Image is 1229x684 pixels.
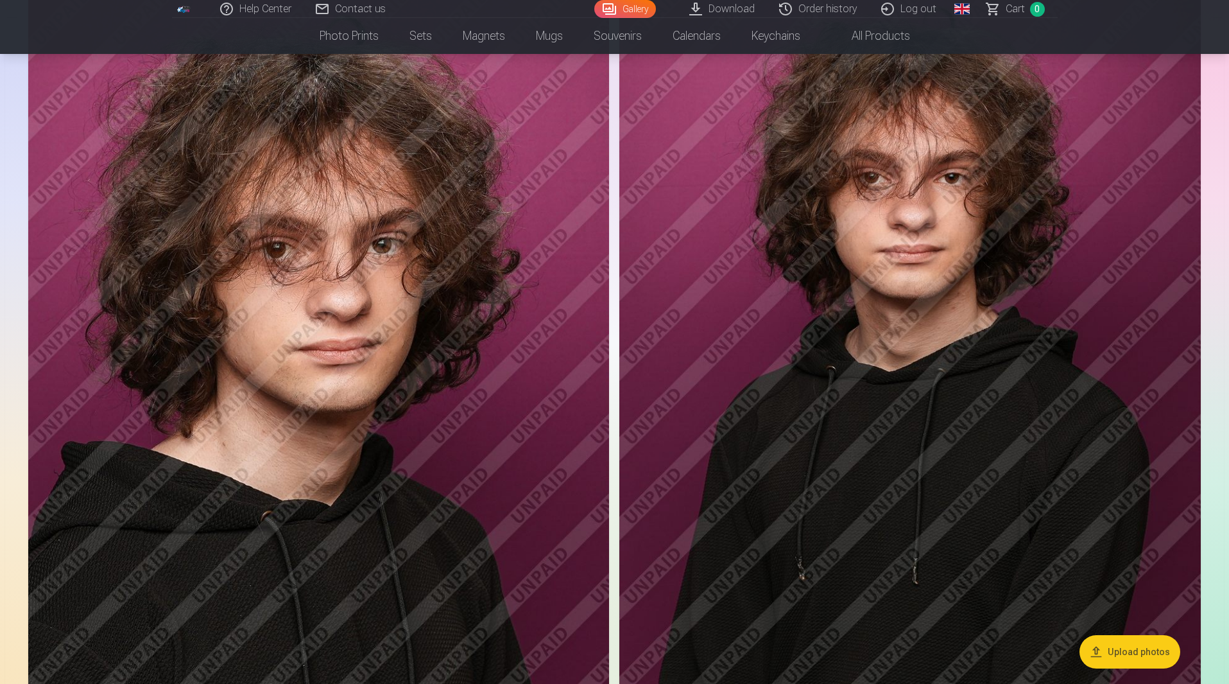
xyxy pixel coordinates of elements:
span: 0 [1030,2,1045,17]
a: Sets [394,18,447,54]
button: Upload photos [1079,635,1180,669]
img: /fa1 [177,5,191,13]
a: Calendars [657,18,736,54]
a: Photo prints [304,18,394,54]
span: Сart [1006,1,1025,17]
a: All products [816,18,925,54]
a: Magnets [447,18,520,54]
a: Keychains [736,18,816,54]
a: Souvenirs [578,18,657,54]
a: Mugs [520,18,578,54]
